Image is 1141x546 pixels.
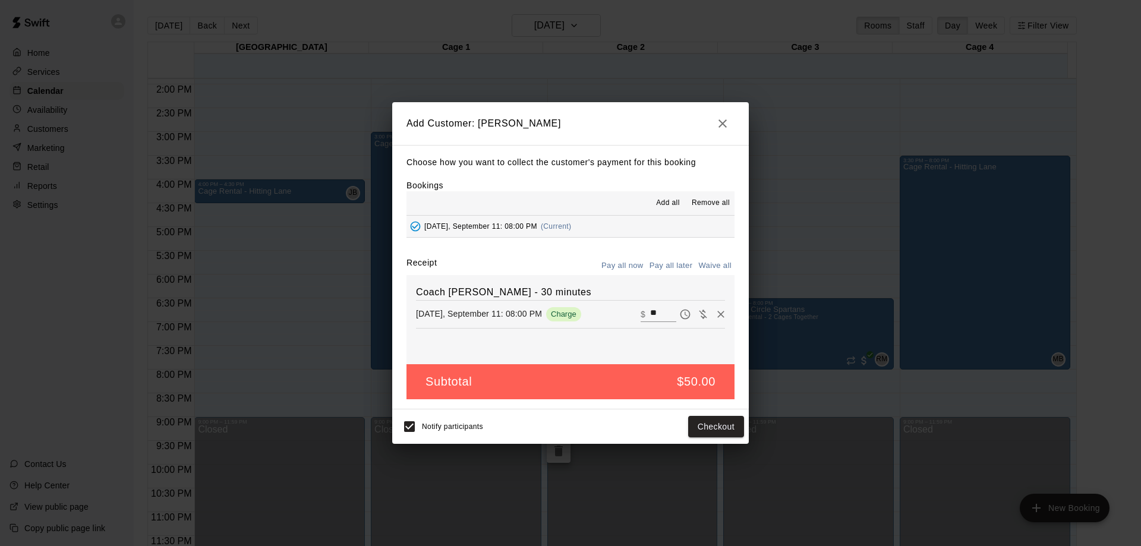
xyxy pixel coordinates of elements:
button: Remove [712,305,730,323]
label: Bookings [406,181,443,190]
button: Remove all [687,194,735,213]
h5: Subtotal [425,374,472,390]
span: Waive payment [694,308,712,318]
h2: Add Customer: [PERSON_NAME] [392,102,749,145]
span: [DATE], September 11: 08:00 PM [424,222,537,231]
h6: Coach [PERSON_NAME] - 30 minutes [416,285,725,300]
button: Added - Collect Payment [406,217,424,235]
p: [DATE], September 11: 08:00 PM [416,308,542,320]
label: Receipt [406,257,437,275]
span: (Current) [541,222,572,231]
h5: $50.00 [677,374,716,390]
span: Notify participants [422,422,483,431]
span: Add all [656,197,680,209]
span: Pay later [676,308,694,318]
button: Checkout [688,416,744,438]
span: Charge [546,310,581,318]
span: Remove all [692,197,730,209]
button: Pay all now [598,257,647,275]
button: Add all [649,194,687,213]
p: Choose how you want to collect the customer's payment for this booking [406,155,735,170]
button: Waive all [695,257,735,275]
button: Added - Collect Payment[DATE], September 11: 08:00 PM(Current) [406,216,735,238]
button: Pay all later [647,257,696,275]
p: $ [641,308,645,320]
